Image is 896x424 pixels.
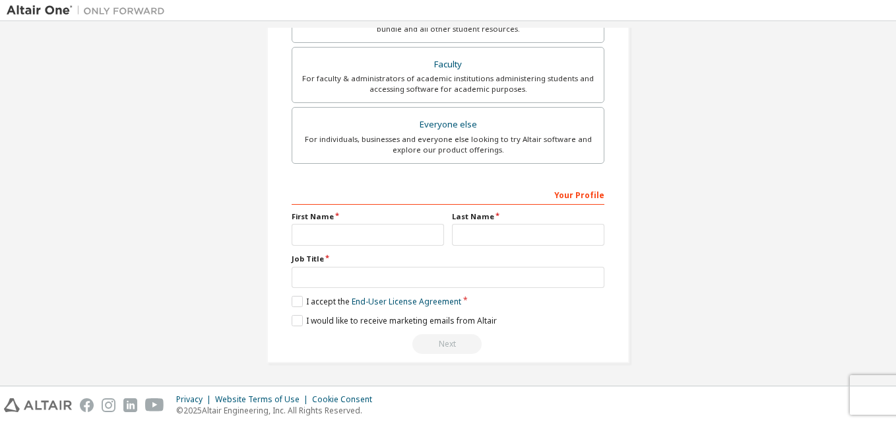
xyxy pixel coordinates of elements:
[300,55,596,74] div: Faculty
[4,398,72,412] img: altair_logo.svg
[292,184,604,205] div: Your Profile
[215,394,312,405] div: Website Terms of Use
[176,405,380,416] p: © 2025 Altair Engineering, Inc. All Rights Reserved.
[292,315,497,326] label: I would like to receive marketing emails from Altair
[292,334,604,354] div: Read and acccept EULA to continue
[292,254,604,264] label: Job Title
[292,296,461,307] label: I accept the
[292,211,444,222] label: First Name
[452,211,604,222] label: Last Name
[352,296,461,307] a: End-User License Agreement
[300,134,596,155] div: For individuals, businesses and everyone else looking to try Altair software and explore our prod...
[300,116,596,134] div: Everyone else
[102,398,115,412] img: instagram.svg
[123,398,137,412] img: linkedin.svg
[145,398,164,412] img: youtube.svg
[7,4,172,17] img: Altair One
[300,73,596,94] div: For faculty & administrators of academic institutions administering students and accessing softwa...
[80,398,94,412] img: facebook.svg
[312,394,380,405] div: Cookie Consent
[176,394,215,405] div: Privacy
